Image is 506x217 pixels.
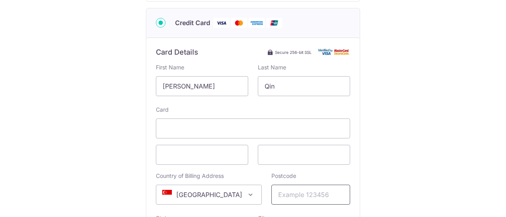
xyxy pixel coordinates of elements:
span: Singapore [156,185,261,204]
input: Example 123456 [271,185,350,205]
label: Postcode [271,172,296,180]
iframe: Secure card number input frame [163,124,343,133]
div: Credit Card Visa Mastercard American Express Union Pay [156,18,350,28]
img: Union Pay [266,18,282,28]
img: Visa [213,18,229,28]
span: Singapore [156,185,262,205]
img: Mastercard [231,18,247,28]
label: Country of Billing Address [156,172,224,180]
label: Last Name [258,63,286,71]
span: Secure 256-bit SSL [275,49,312,55]
span: Credit Card [175,18,210,28]
h6: Card Details [156,47,198,57]
img: American Express [249,18,265,28]
iframe: Secure card expiration date input frame [163,150,241,160]
label: First Name [156,63,184,71]
label: Card [156,106,169,114]
img: Card secure [318,49,350,55]
iframe: Secure card security code input frame [265,150,343,160]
